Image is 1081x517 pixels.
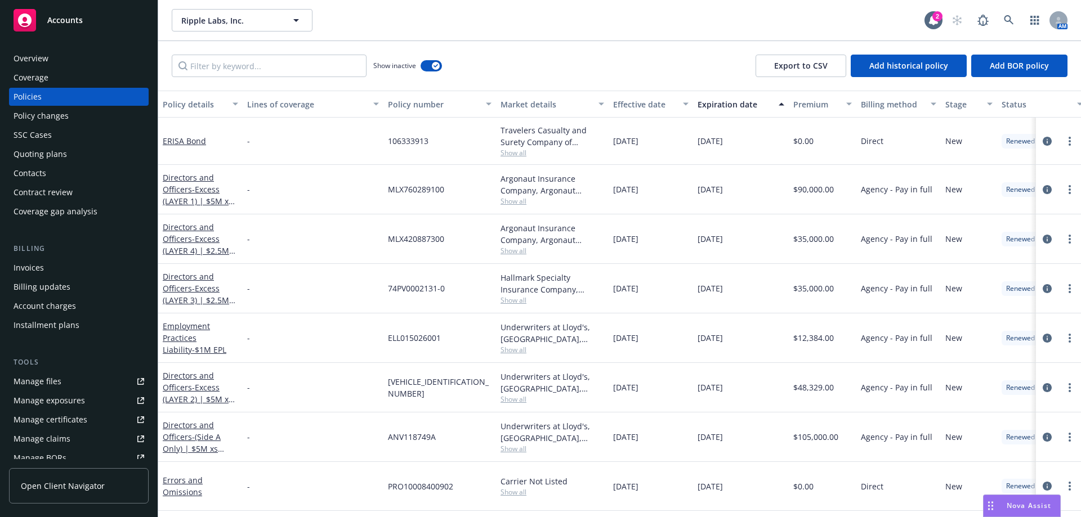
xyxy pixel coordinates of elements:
a: Coverage [9,69,149,87]
span: [DATE] [613,282,638,294]
span: Direct [861,135,883,147]
div: Policy number [388,98,479,110]
a: Directors and Officers [163,271,229,317]
span: Renewed [1006,136,1035,146]
span: - (Side A Only) | $5M xs $25M Side A xs [163,431,224,466]
div: Contract review [14,183,73,201]
span: - [247,183,250,195]
span: $35,000.00 [793,282,834,294]
span: [DATE] [613,381,638,393]
div: Argonaut Insurance Company, Argonaut Insurance Company (Argo) [501,222,604,246]
a: more [1063,430,1076,444]
span: [DATE] [613,183,638,195]
span: $90,000.00 [793,183,834,195]
span: $48,329.00 [793,381,834,393]
span: [DATE] [613,135,638,147]
a: Directors and Officers [163,222,229,268]
span: Renewed [1006,383,1035,393]
a: circleInformation [1040,134,1054,148]
span: Open Client Navigator [21,480,105,492]
div: Expiration date [698,98,772,110]
a: circleInformation [1040,282,1054,295]
button: Nova Assist [983,494,1061,517]
span: ANV118749A [388,431,436,443]
div: Effective date [613,98,676,110]
div: Account charges [14,297,76,315]
button: Ripple Labs, Inc. [172,9,312,32]
a: SSC Cases [9,126,149,144]
span: New [945,282,962,294]
span: New [945,233,962,245]
span: Show all [501,487,604,497]
a: Manage BORs [9,449,149,467]
span: $0.00 [793,135,814,147]
span: PRO10008400902 [388,480,453,492]
a: Installment plans [9,316,149,334]
button: Add historical policy [851,55,967,77]
span: Agency - Pay in full [861,381,932,393]
a: Search [998,9,1020,32]
span: Show all [501,345,604,354]
a: Overview [9,50,149,68]
span: New [945,332,962,344]
button: Effective date [609,91,693,118]
span: Show all [501,394,604,404]
a: Quoting plans [9,145,149,163]
span: New [945,135,962,147]
div: 2 [932,11,942,21]
span: Agency - Pay in full [861,233,932,245]
a: more [1063,381,1076,394]
button: Policy number [383,91,496,118]
span: Add BOR policy [990,60,1049,71]
div: Tools [9,357,149,368]
div: Manage files [14,372,61,390]
span: New [945,183,962,195]
button: Export to CSV [756,55,846,77]
span: ELL015026001 [388,332,441,344]
span: Agency - Pay in full [861,183,932,195]
span: Add historical policy [869,60,948,71]
span: $105,000.00 [793,431,838,443]
span: [DATE] [698,431,723,443]
span: [DATE] [698,183,723,195]
a: Policies [9,88,149,106]
span: - [247,135,250,147]
span: Show all [501,444,604,453]
a: Account charges [9,297,149,315]
a: Contract review [9,183,149,201]
a: Manage claims [9,430,149,448]
input: Filter by keyword... [172,55,367,77]
span: [DATE] [698,135,723,147]
div: Installment plans [14,316,79,334]
div: Manage certificates [14,411,87,429]
span: Renewed [1006,432,1035,442]
div: Argonaut Insurance Company, Argonaut Insurance Company (Argo) [501,173,604,196]
button: Premium [789,91,856,118]
a: circleInformation [1040,479,1054,493]
a: circleInformation [1040,381,1054,394]
button: Lines of coverage [243,91,383,118]
span: Show inactive [373,61,416,70]
span: 74PV0002131-0 [388,282,445,294]
button: Market details [496,91,609,118]
div: Stage [945,98,980,110]
span: - Excess (LAYER 4) | $2.5M xs $17.5M [163,233,235,268]
span: [DATE] [698,381,723,393]
div: Underwriters at Lloyd's, [GEOGRAPHIC_DATA], Lloyd's of [GEOGRAPHIC_DATA], Paragon Insurance Holdings [501,420,604,444]
button: Policy details [158,91,243,118]
span: [DATE] [613,480,638,492]
a: more [1063,134,1076,148]
span: $12,384.00 [793,332,834,344]
span: - [247,431,250,443]
a: circleInformation [1040,430,1054,444]
div: Invoices [14,259,44,277]
div: Contacts [14,164,46,182]
div: Manage claims [14,430,70,448]
span: - [247,480,250,492]
a: ERISA Bond [163,136,206,146]
a: Manage certificates [9,411,149,429]
span: [DATE] [698,282,723,294]
a: more [1063,183,1076,196]
a: Policy changes [9,107,149,125]
span: - [247,282,250,294]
